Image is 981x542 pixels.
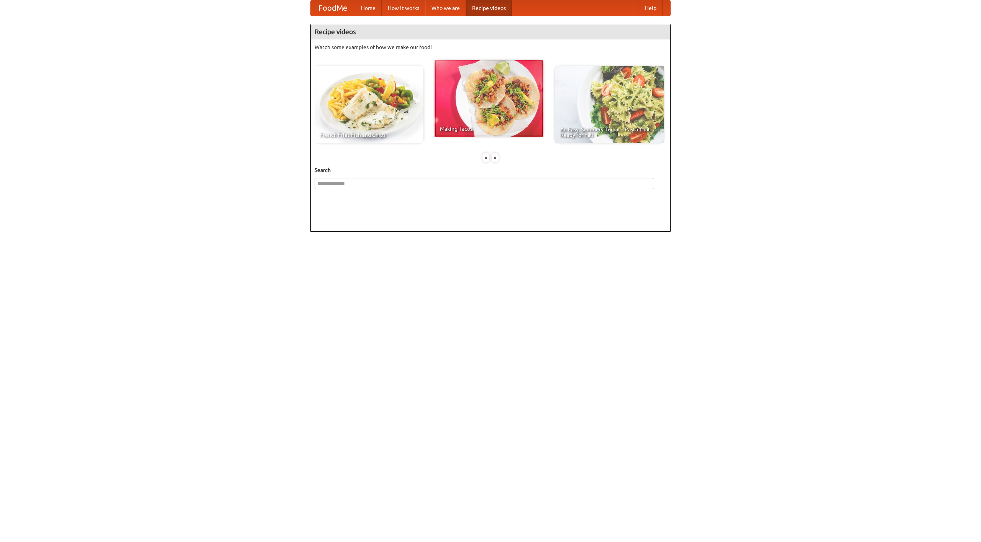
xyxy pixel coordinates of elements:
[315,66,423,143] a: French Fries Fish and Chips
[435,60,543,137] a: Making Tacos
[560,127,658,138] span: An Easy, Summery Tomato Pasta That's Ready for Fall
[440,126,538,131] span: Making Tacos
[492,153,499,162] div: »
[555,66,664,143] a: An Easy, Summery Tomato Pasta That's Ready for Fall
[482,153,489,162] div: «
[311,24,670,39] h4: Recipe videos
[355,0,382,16] a: Home
[311,0,355,16] a: FoodMe
[315,43,666,51] p: Watch some examples of how we make our food!
[639,0,663,16] a: Help
[382,0,425,16] a: How it works
[320,132,418,138] span: French Fries Fish and Chips
[466,0,512,16] a: Recipe videos
[315,166,666,174] h5: Search
[425,0,466,16] a: Who we are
